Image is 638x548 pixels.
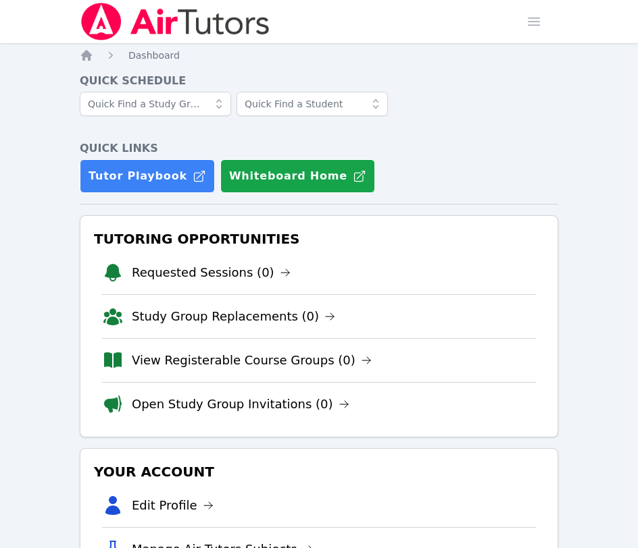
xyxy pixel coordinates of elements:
a: View Registerable Course Groups (0) [132,351,372,370]
a: Edit Profile [132,496,214,515]
input: Quick Find a Student [237,92,388,116]
a: Open Study Group Invitations (0) [132,395,349,414]
nav: Breadcrumb [80,49,558,62]
a: Dashboard [128,49,180,62]
span: Dashboard [128,50,180,61]
input: Quick Find a Study Group [80,92,231,116]
h4: Quick Schedule [80,73,558,89]
a: Study Group Replacements (0) [132,307,335,326]
button: Whiteboard Home [220,159,375,193]
h3: Your Account [91,460,547,484]
img: Air Tutors [80,3,271,40]
h4: Quick Links [80,140,558,157]
h3: Tutoring Opportunities [91,227,547,251]
a: Requested Sessions (0) [132,263,291,282]
a: Tutor Playbook [80,159,215,193]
